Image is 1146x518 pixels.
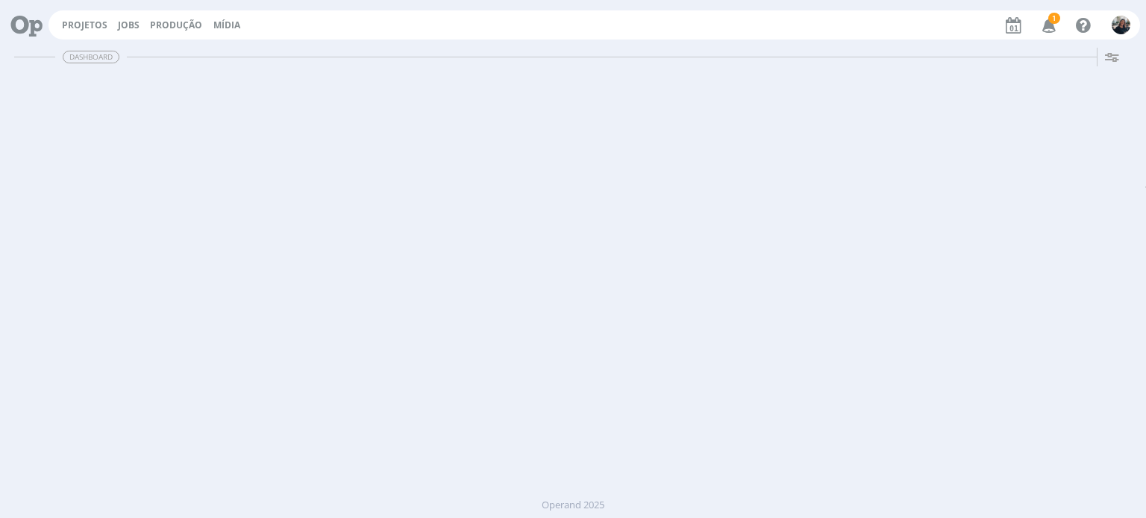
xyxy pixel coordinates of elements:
[213,19,240,31] a: Mídia
[1033,12,1063,39] button: 1
[63,51,119,63] span: Dashboard
[150,19,202,31] a: Produção
[1112,16,1130,34] img: M
[145,19,207,31] button: Produção
[1111,12,1131,38] button: M
[118,19,140,31] a: Jobs
[1048,13,1060,24] span: 1
[209,19,245,31] button: Mídia
[62,19,107,31] a: Projetos
[113,19,144,31] button: Jobs
[57,19,112,31] button: Projetos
